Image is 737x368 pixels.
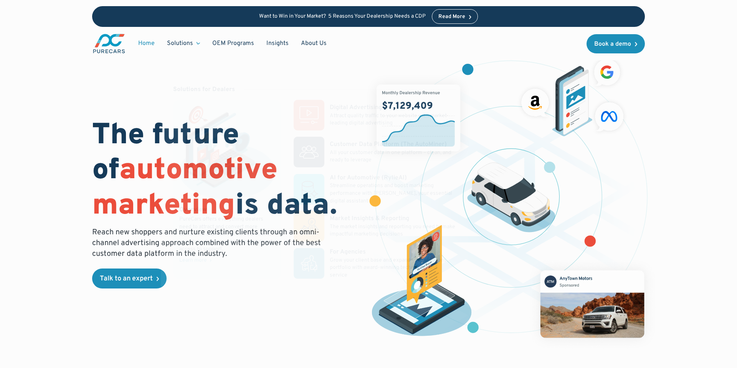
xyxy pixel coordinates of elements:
[173,100,281,279] a: marketing illustration showing social media channels and campaignsOverviewPureCars offers everyth...
[330,182,456,205] p: Streamline operations and boost marketing performance with [PERSON_NAME], your essential digital ...
[92,33,126,54] a: main
[179,215,275,253] div: PureCars offers everything dealers need to attract and convert more customers with tech-driven so...
[432,9,478,24] a: Read More
[517,55,628,136] img: ads on social media and advertising partners
[92,119,359,224] h1: The future of is data.
[132,36,161,51] a: Home
[295,36,333,51] a: About Us
[294,211,456,242] a: Market Insights & ReportingThe market insights and reporting you need to make impactful marketing...
[294,248,456,279] a: For AgenciesGrow your client base and expand your solutions portfolio with award-winning technolo...
[92,269,167,288] a: Talk to an expert
[179,258,207,263] div: Learn more
[179,205,207,214] div: Overview
[467,162,555,232] img: illustration of a vehicle
[330,149,456,164] p: All your customer data in one platform – clean, and ready to leverage
[161,36,206,51] div: Solutions
[294,100,456,131] a: Digital AdvertisingAttract quality traffic to your website with market-leading digital advertising
[294,174,456,205] a: AI for Automotive (RylieAI)Streamline operations and boost marketing performance with [PERSON_NAM...
[594,41,631,47] div: Book a demo
[206,36,260,51] a: OEM Programs
[330,223,456,238] p: The market insights and reporting you need to make impactful marketing decisions
[259,13,426,20] p: Want to Win in Your Market? 5 Reasons Your Dealership Needs a CDP
[330,103,382,112] div: Digital Advertising
[167,39,193,48] div: Solutions
[330,140,447,149] div: Customer Data Platform (The AutoMiner)
[526,256,658,352] img: mockup of facebook post
[330,174,407,182] div: AI for Automotive (RylieAI)
[330,248,366,256] div: For Agencies
[294,137,456,167] a: Customer Data Platform (The AutoMiner)All your customer data in one platform – clean, and ready t...
[260,36,295,51] a: Insights
[587,34,645,53] a: Book a demo
[100,275,153,282] div: Talk to an expert
[92,227,326,259] p: Reach new shoppers and nurture existing clients through an omni-channel advertising approach comb...
[330,256,456,279] p: Grow your client base and expand your solutions portfolio with award-winning technology and service
[330,112,456,127] p: Attract quality traffic to your website with market-leading digital advertising
[179,106,275,199] img: marketing illustration showing social media channels and campaigns
[438,14,465,20] div: Read More
[173,85,235,93] div: Solutions for Dealers
[161,73,468,291] nav: Solutions
[330,214,409,223] div: Market Insights & Reporting
[92,33,126,54] img: purecars logo
[92,153,278,224] span: automotive marketing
